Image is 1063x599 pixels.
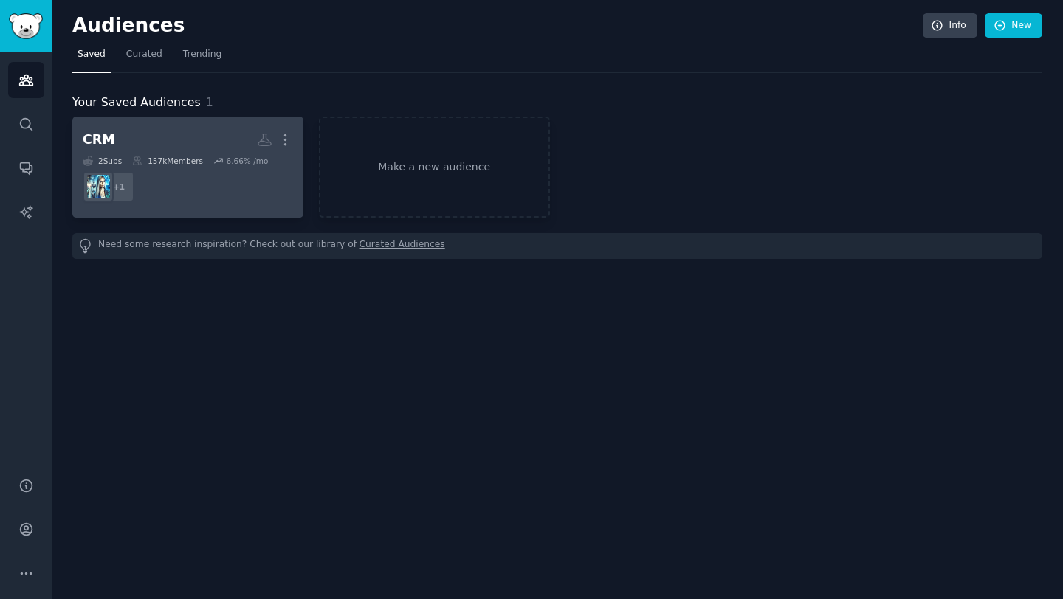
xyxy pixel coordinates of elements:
span: Saved [78,48,106,61]
img: automation [87,175,110,198]
span: Trending [183,48,221,61]
a: Saved [72,43,111,73]
a: Make a new audience [319,117,550,218]
span: Curated [126,48,162,61]
div: Need some research inspiration? Check out our library of [72,233,1042,259]
div: 157k Members [132,156,203,166]
a: Trending [178,43,227,73]
span: Your Saved Audiences [72,94,201,112]
img: GummySearch logo [9,13,43,39]
a: Curated [121,43,168,73]
a: Info [923,13,977,38]
div: 6.66 % /mo [226,156,268,166]
span: 1 [206,95,213,109]
div: 2 Sub s [83,156,122,166]
a: Curated Audiences [360,238,445,254]
a: New [985,13,1042,38]
div: CRM [83,131,115,149]
h2: Audiences [72,14,923,38]
div: + 1 [103,171,134,202]
a: CRM2Subs157kMembers6.66% /mo+1automation [72,117,303,218]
